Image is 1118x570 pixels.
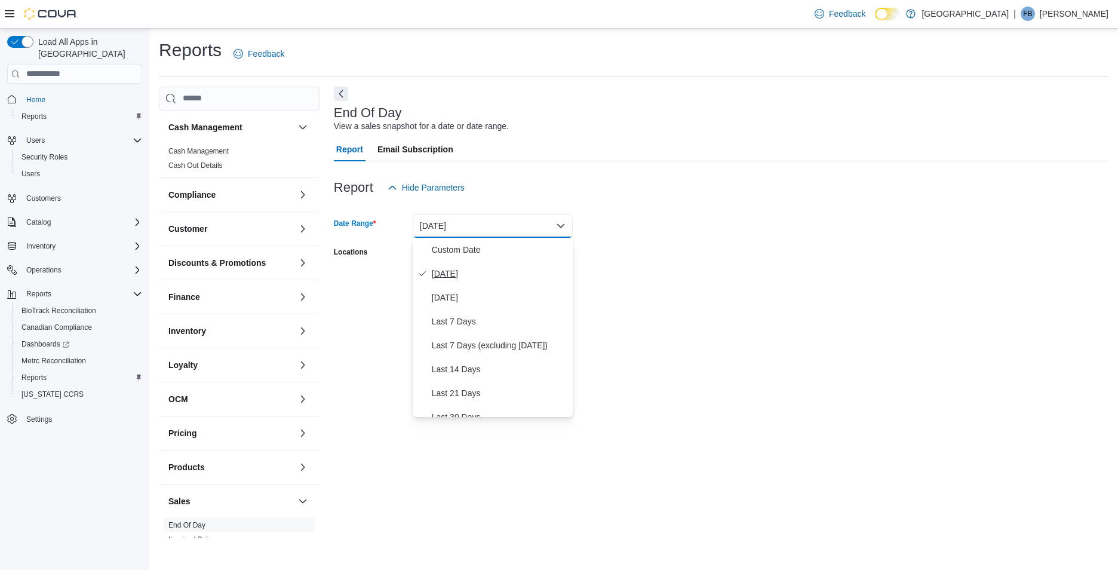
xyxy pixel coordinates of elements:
h3: Compliance [168,189,216,201]
h3: Products [168,461,205,473]
span: Last 30 Days [432,410,568,424]
div: Frank Baker [1021,7,1035,21]
div: Cash Management [159,144,320,177]
span: Catalog [26,217,51,227]
a: Settings [21,412,57,427]
span: Users [26,136,45,145]
span: Reports [17,109,142,124]
button: Products [168,461,293,473]
h3: Finance [168,291,200,303]
span: Security Roles [21,152,67,162]
span: Reports [21,112,47,121]
h1: Reports [159,38,222,62]
button: OCM [168,393,293,405]
button: Products [296,460,310,474]
a: Home [21,93,50,107]
button: Compliance [296,188,310,202]
span: Report [336,137,363,161]
button: Metrc Reconciliation [12,353,147,369]
a: [US_STATE] CCRS [17,387,88,402]
label: Date Range [334,219,376,228]
span: Security Roles [17,150,142,164]
span: FB [1023,7,1032,21]
nav: Complex example [7,86,142,459]
button: Cash Management [296,120,310,134]
span: Inventory [21,239,142,253]
a: Canadian Compliance [17,320,97,335]
span: Reports [26,289,51,299]
h3: Pricing [168,427,196,439]
span: [DATE] [432,290,568,305]
a: Security Roles [17,150,72,164]
span: Dashboards [17,337,142,351]
input: Dark Mode [875,8,900,20]
span: Users [17,167,142,181]
span: Operations [21,263,142,277]
span: Email Subscription [377,137,453,161]
span: Users [21,169,40,179]
span: Itemized Sales [168,535,216,544]
button: Operations [21,263,66,277]
a: Reports [17,109,51,124]
h3: Discounts & Promotions [168,257,266,269]
button: Finance [296,290,310,304]
button: Catalog [2,214,147,231]
button: Operations [2,262,147,278]
label: Locations [334,247,368,257]
button: Finance [168,291,293,303]
a: Feedback [810,2,870,26]
button: BioTrack Reconciliation [12,302,147,319]
button: Reports [12,369,147,386]
span: Last 7 Days [432,314,568,329]
a: Dashboards [17,337,74,351]
button: Customer [168,223,293,235]
span: Load All Apps in [GEOGRAPHIC_DATA] [33,36,142,60]
button: Hide Parameters [383,176,469,200]
span: Dark Mode [875,20,876,21]
h3: End Of Day [334,106,402,120]
button: Pricing [296,426,310,440]
a: End Of Day [168,521,205,529]
a: Itemized Sales [168,535,216,544]
span: Custom Date [432,243,568,257]
span: Metrc Reconciliation [17,354,142,368]
button: Inventory [296,324,310,338]
span: Last 14 Days [432,362,568,376]
button: [US_STATE] CCRS [12,386,147,403]
a: Feedback [229,42,289,66]
span: BioTrack Reconciliation [17,304,142,318]
span: Reports [21,287,142,301]
button: Discounts & Promotions [168,257,293,269]
img: Cova [24,8,78,20]
button: Reports [21,287,56,301]
a: Customers [21,191,66,206]
h3: Sales [168,495,191,507]
a: Metrc Reconciliation [17,354,91,368]
button: Discounts & Promotions [296,256,310,270]
button: Loyalty [168,359,293,371]
span: Cash Management [168,146,229,156]
a: BioTrack Reconciliation [17,304,101,318]
span: Customers [21,191,142,206]
a: Cash Out Details [168,161,223,170]
h3: Customer [168,223,207,235]
span: End Of Day [168,520,205,530]
span: Customers [26,194,61,203]
button: Users [21,133,50,148]
span: Last 7 Days (excluding [DATE]) [432,338,568,353]
p: [GEOGRAPHIC_DATA] [922,7,1009,21]
span: Hide Parameters [402,182,465,194]
button: Catalog [21,215,56,229]
span: Canadian Compliance [17,320,142,335]
a: Cash Management [168,147,229,155]
span: Feedback [248,48,284,60]
button: [DATE] [413,214,573,238]
button: Users [12,166,147,182]
span: Metrc Reconciliation [21,356,86,366]
button: Settings [2,410,147,427]
p: | [1013,7,1016,21]
button: Security Roles [12,149,147,166]
span: Feedback [829,8,865,20]
div: View a sales snapshot for a date or date range. [334,120,509,133]
button: Reports [12,108,147,125]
